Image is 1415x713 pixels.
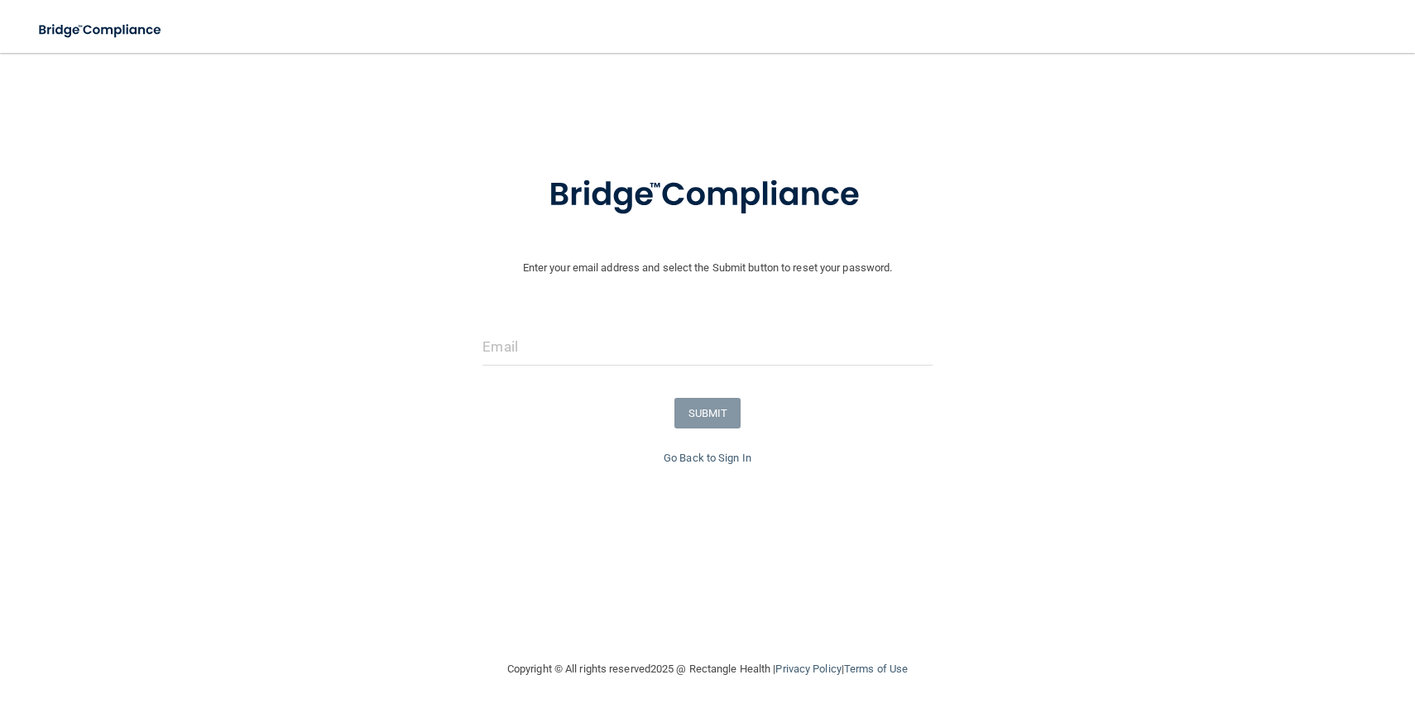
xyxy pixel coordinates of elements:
[25,13,177,47] img: bridge_compliance_login_screen.278c3ca4.svg
[405,643,1010,696] div: Copyright © All rights reserved 2025 @ Rectangle Health | |
[775,663,841,675] a: Privacy Policy
[844,663,908,675] a: Terms of Use
[674,398,741,428] button: SUBMIT
[664,452,751,464] a: Go Back to Sign In
[482,328,932,366] input: Email
[1129,596,1395,662] iframe: Drift Widget Chat Controller
[515,152,900,238] img: bridge_compliance_login_screen.278c3ca4.svg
